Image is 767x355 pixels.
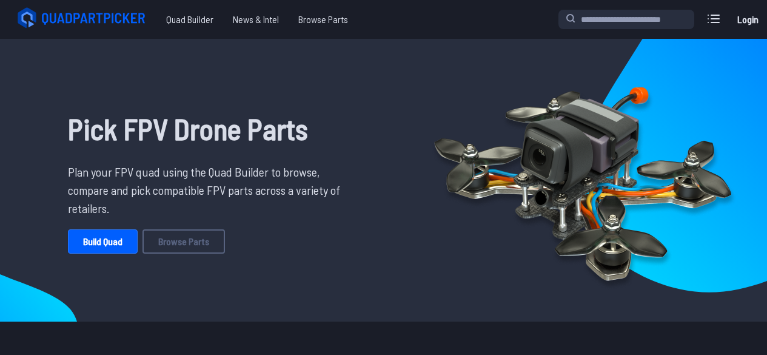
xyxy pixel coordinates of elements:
[68,107,340,150] h1: Pick FPV Drone Parts
[142,229,225,254] a: Browse Parts
[68,163,340,217] p: Plan your FPV quad using the Quad Builder to browse, compare and pick compatible FPV parts across...
[408,59,757,302] img: Quadcopter
[733,7,762,32] a: Login
[289,7,358,32] a: Browse Parts
[68,229,138,254] a: Build Quad
[223,7,289,32] a: News & Intel
[156,7,223,32] a: Quad Builder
